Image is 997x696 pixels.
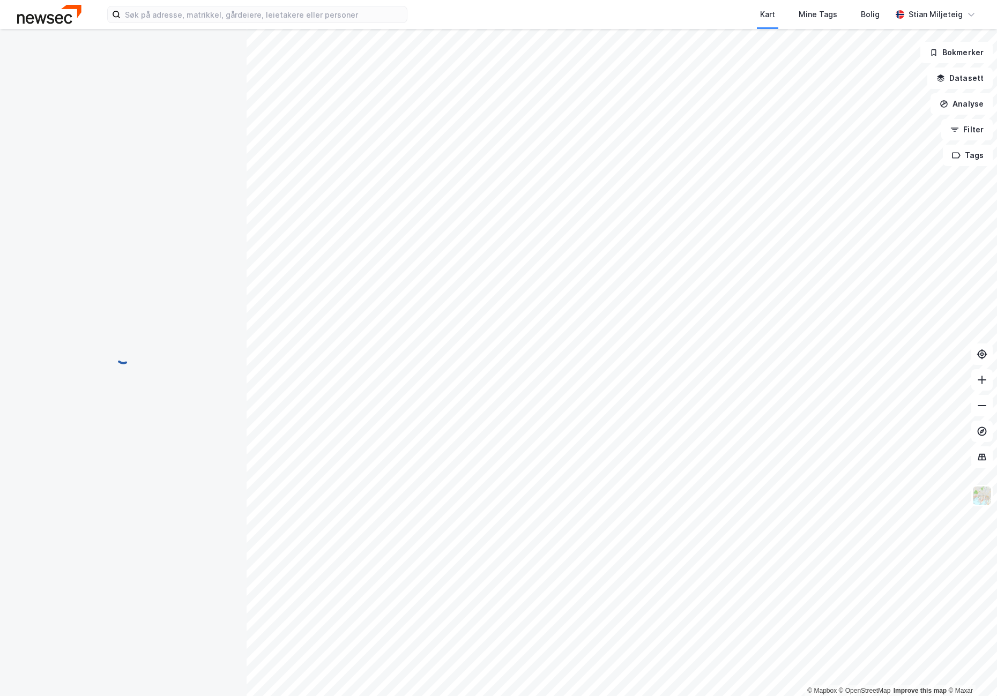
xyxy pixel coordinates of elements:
button: Tags [943,145,993,166]
img: newsec-logo.f6e21ccffca1b3a03d2d.png [17,5,81,24]
div: Kontrollprogram for chat [943,645,997,696]
button: Analyse [931,93,993,115]
input: Søk på adresse, matrikkel, gårdeiere, leietakere eller personer [121,6,407,23]
div: Stian Miljeteig [909,8,963,21]
div: Mine Tags [799,8,837,21]
iframe: Chat Widget [943,645,997,696]
button: Datasett [927,68,993,89]
div: Bolig [861,8,880,21]
a: Improve this map [894,687,947,694]
button: Filter [941,119,993,140]
a: OpenStreetMap [839,687,891,694]
a: Mapbox [807,687,837,694]
img: Z [972,485,992,506]
img: spinner.a6d8c91a73a9ac5275cf975e30b51cfb.svg [115,348,132,365]
div: Kart [760,8,775,21]
button: Bokmerker [920,42,993,63]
